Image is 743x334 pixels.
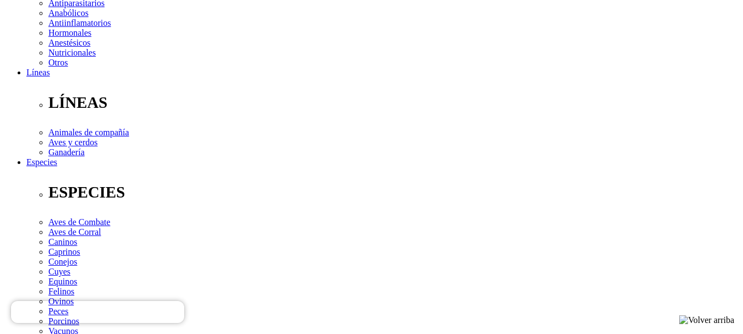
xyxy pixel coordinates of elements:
a: Equinos [48,277,77,286]
a: Aves de Combate [48,217,111,227]
p: ESPECIES [48,183,739,201]
a: Nutricionales [48,48,96,57]
a: Aves de Corral [48,227,101,237]
img: Volver arriba [679,315,734,325]
a: Ganadería [48,147,85,157]
a: Otros [48,58,68,67]
a: Especies [26,157,57,167]
a: Caninos [48,237,77,247]
a: Felinos [48,287,74,296]
a: Animales de compañía [48,128,129,137]
a: Aves y cerdos [48,138,97,147]
a: Líneas [26,68,50,77]
a: Cuyes [48,267,70,276]
a: Porcinos [48,316,79,326]
a: Caprinos [48,247,80,256]
a: Antiinflamatorios [48,18,111,28]
a: Anestésicos [48,38,90,47]
a: Conejos [48,257,77,266]
p: LÍNEAS [48,94,739,112]
a: Anabólicos [48,8,89,18]
a: Hormonales [48,28,91,37]
iframe: Brevo live chat [11,301,184,323]
a: Ovinos [48,297,74,306]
